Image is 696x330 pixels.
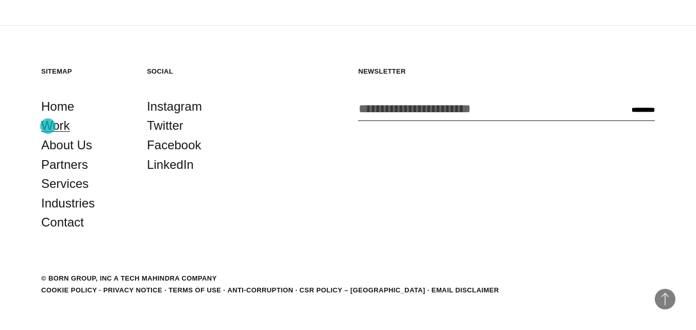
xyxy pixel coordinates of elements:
a: Twitter [147,116,183,135]
h5: Sitemap [41,67,126,76]
a: Industries [41,194,95,213]
a: About Us [41,135,92,155]
div: © BORN GROUP, INC A Tech Mahindra Company [41,273,217,284]
button: Back to Top [655,289,675,309]
h5: Newsletter [358,67,655,76]
a: Work [41,116,70,135]
a: Privacy Notice [103,286,162,294]
a: Contact [41,213,84,232]
a: Home [41,97,74,116]
a: Partners [41,155,88,175]
h5: Social [147,67,232,76]
a: Instagram [147,97,202,116]
a: LinkedIn [147,155,194,175]
a: Anti-Corruption [227,286,293,294]
a: Services [41,174,89,194]
a: Terms of Use [168,286,221,294]
a: Cookie Policy [41,286,97,294]
a: CSR POLICY – [GEOGRAPHIC_DATA] [299,286,425,294]
a: Email Disclaimer [432,286,499,294]
a: Facebook [147,135,201,155]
